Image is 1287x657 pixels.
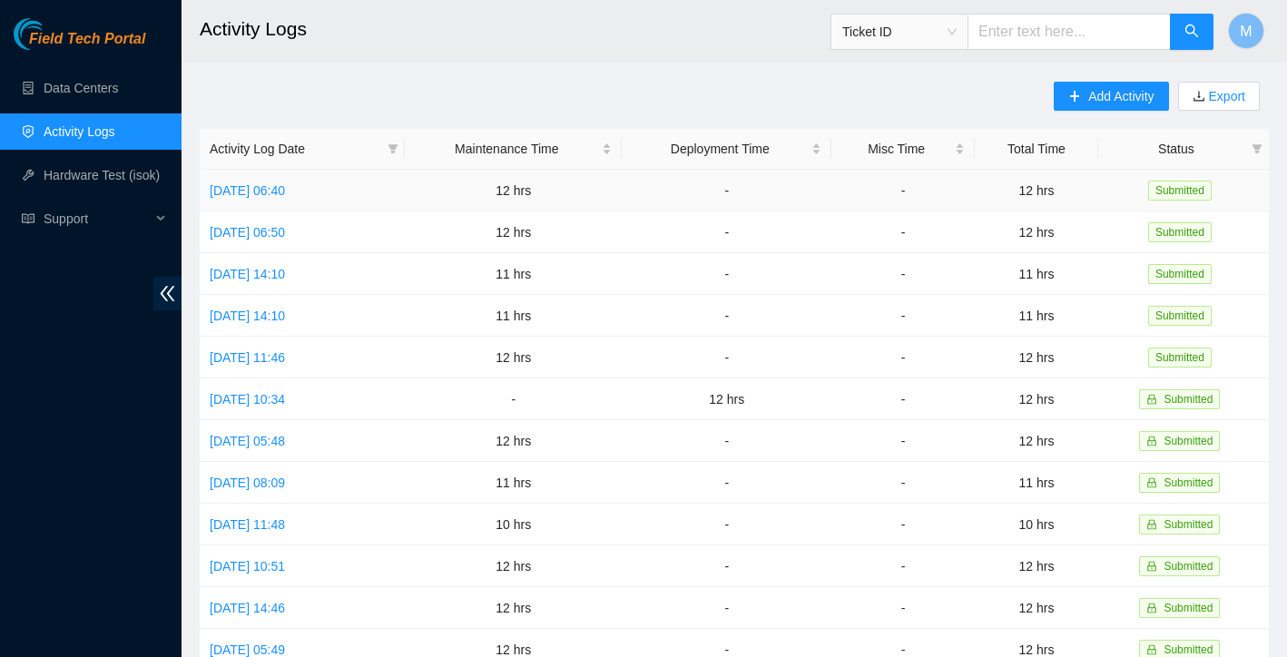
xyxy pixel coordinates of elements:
[153,277,182,310] span: double-left
[1146,561,1157,572] span: lock
[1164,393,1213,406] span: Submitted
[210,517,285,532] a: [DATE] 11:48
[210,309,285,323] a: [DATE] 14:10
[1146,477,1157,488] span: lock
[1146,644,1157,655] span: lock
[1228,13,1264,49] button: M
[22,212,34,225] span: read
[384,135,402,162] span: filter
[405,378,622,420] td: -
[1146,436,1157,446] span: lock
[1146,394,1157,405] span: lock
[622,462,831,504] td: -
[1248,135,1266,162] span: filter
[831,295,975,337] td: -
[1252,143,1262,154] span: filter
[831,504,975,545] td: -
[975,545,1098,587] td: 12 hrs
[1146,519,1157,530] span: lock
[1164,435,1213,447] span: Submitted
[1148,181,1212,201] span: Submitted
[1184,24,1199,41] span: search
[622,420,831,462] td: -
[622,170,831,211] td: -
[210,392,285,407] a: [DATE] 10:34
[44,124,115,139] a: Activity Logs
[975,211,1098,253] td: 12 hrs
[405,211,622,253] td: 12 hrs
[622,378,831,420] td: 12 hrs
[405,295,622,337] td: 11 hrs
[975,587,1098,629] td: 12 hrs
[1054,82,1168,111] button: plusAdd Activity
[1170,14,1213,50] button: search
[29,31,145,48] span: Field Tech Portal
[210,559,285,574] a: [DATE] 10:51
[975,170,1098,211] td: 12 hrs
[210,267,285,281] a: [DATE] 14:10
[842,18,957,45] span: Ticket ID
[1240,20,1252,43] span: M
[405,545,622,587] td: 12 hrs
[622,587,831,629] td: -
[622,337,831,378] td: -
[1178,82,1260,111] button: downloadExport
[831,253,975,295] td: -
[44,201,151,237] span: Support
[975,129,1098,170] th: Total Time
[622,504,831,545] td: -
[210,476,285,490] a: [DATE] 08:09
[975,378,1098,420] td: 12 hrs
[210,350,285,365] a: [DATE] 11:46
[1164,518,1213,531] span: Submitted
[1088,86,1154,106] span: Add Activity
[831,378,975,420] td: -
[975,295,1098,337] td: 11 hrs
[388,143,398,154] span: filter
[831,545,975,587] td: -
[14,18,92,50] img: Akamai Technologies
[831,462,975,504] td: -
[210,225,285,240] a: [DATE] 06:50
[1108,139,1244,159] span: Status
[1148,222,1212,242] span: Submitted
[975,253,1098,295] td: 11 hrs
[405,170,622,211] td: 12 hrs
[975,420,1098,462] td: 12 hrs
[831,337,975,378] td: -
[1205,89,1245,103] a: Export
[210,183,285,198] a: [DATE] 06:40
[1164,643,1213,656] span: Submitted
[1148,264,1212,284] span: Submitted
[975,337,1098,378] td: 12 hrs
[975,504,1098,545] td: 10 hrs
[210,642,285,657] a: [DATE] 05:49
[405,420,622,462] td: 12 hrs
[968,14,1171,50] input: Enter text here...
[1164,602,1213,614] span: Submitted
[1164,560,1213,573] span: Submitted
[831,170,975,211] td: -
[405,504,622,545] td: 10 hrs
[210,139,380,159] span: Activity Log Date
[1193,90,1205,104] span: download
[405,337,622,378] td: 12 hrs
[405,587,622,629] td: 12 hrs
[1148,306,1212,326] span: Submitted
[1068,90,1081,104] span: plus
[622,211,831,253] td: -
[622,295,831,337] td: -
[622,545,831,587] td: -
[831,587,975,629] td: -
[210,434,285,448] a: [DATE] 05:48
[622,253,831,295] td: -
[1164,476,1213,489] span: Submitted
[831,420,975,462] td: -
[405,253,622,295] td: 11 hrs
[44,81,118,95] a: Data Centers
[14,33,145,56] a: Akamai TechnologiesField Tech Portal
[975,462,1098,504] td: 11 hrs
[1148,348,1212,368] span: Submitted
[44,168,160,182] a: Hardware Test (isok)
[1146,603,1157,613] span: lock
